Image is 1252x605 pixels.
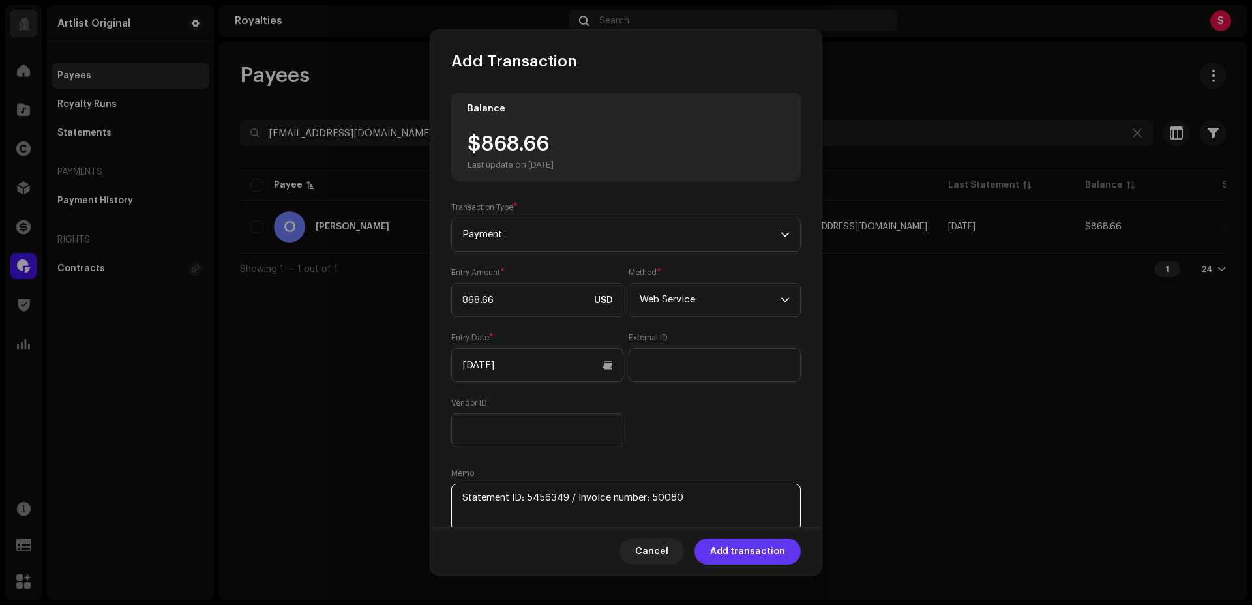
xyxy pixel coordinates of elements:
label: Entry Date [451,332,494,343]
span: USD [594,295,613,306]
button: Cancel [619,539,684,565]
label: Transaction Type [451,202,518,213]
div: dropdown trigger [781,284,790,316]
button: Add transaction [694,539,801,565]
label: Memo [451,468,474,479]
label: Entry Amount [451,267,505,278]
span: Payment [462,218,781,251]
span: Cancel [635,539,668,565]
label: Method [629,267,661,278]
span: Add Transaction [451,51,577,72]
div: dropdown trigger [781,218,790,251]
label: Vendor ID [451,398,487,408]
span: Add transaction [710,539,785,565]
span: Web Service [640,284,781,316]
label: External ID [629,332,668,343]
div: Last update on [DATE] [468,160,554,170]
div: Balance [468,104,505,114]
